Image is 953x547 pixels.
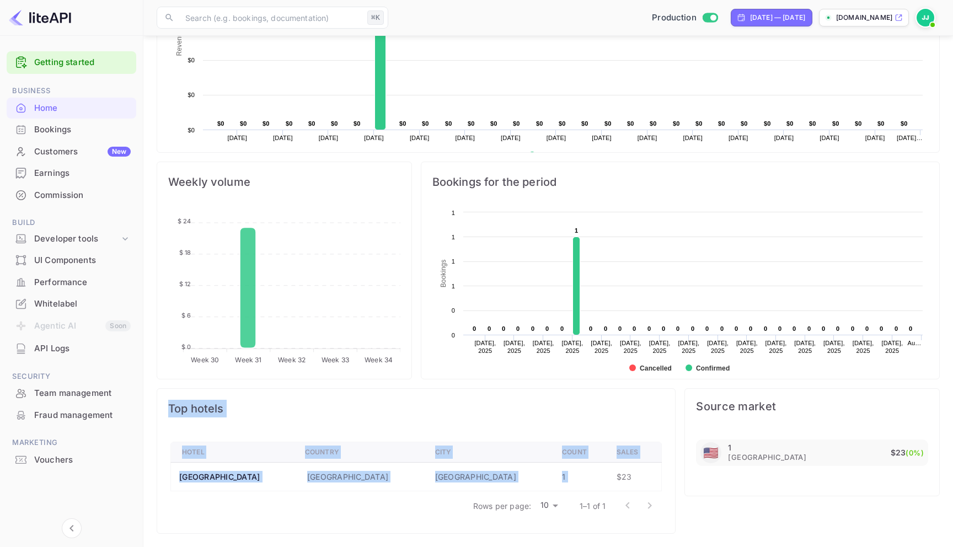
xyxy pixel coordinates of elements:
[426,463,554,491] td: [GEOGRAPHIC_DATA]
[7,250,136,271] div: UI Components
[367,10,384,25] div: ⌘K
[705,325,709,332] text: 0
[432,173,928,191] span: Bookings for the period
[181,312,191,319] tspan: $ 6
[296,442,426,463] th: Country
[7,405,136,426] div: Fraud management
[319,135,339,141] text: [DATE]
[468,120,475,127] text: $0
[580,500,606,512] p: 1–1 of 1
[410,135,430,141] text: [DATE]
[823,340,845,354] text: [DATE], 2025
[683,135,703,141] text: [DATE]
[217,120,224,127] text: $0
[764,120,771,127] text: $0
[354,120,361,127] text: $0
[809,120,816,127] text: $0
[179,7,363,29] input: Search (e.g. bookings, documentation)
[179,280,191,288] tspan: $ 12
[851,325,854,332] text: 0
[7,250,136,270] a: UI Components
[865,325,869,332] text: 0
[7,119,136,140] a: Bookings
[749,325,752,332] text: 0
[399,120,406,127] text: $0
[794,340,816,354] text: [DATE], 2025
[7,185,136,206] div: Commission
[170,442,662,491] table: a dense table
[735,325,738,332] text: 0
[695,120,703,127] text: $0
[820,135,839,141] text: [DATE]
[34,124,131,136] div: Bookings
[741,120,748,127] text: $0
[855,120,862,127] text: $0
[451,210,454,216] text: 1
[836,325,839,332] text: 0
[531,325,534,332] text: 0
[451,258,454,265] text: 1
[897,135,923,141] text: [DATE]…
[34,102,131,115] div: Home
[647,12,722,24] div: Switch to Sandbox mode
[7,371,136,383] span: Security
[7,141,136,162] a: CustomersNew
[553,442,608,463] th: Count
[620,340,641,354] text: [DATE], 2025
[7,383,136,403] a: Team management
[171,463,296,491] th: [GEOGRAPHIC_DATA]
[7,98,136,119] div: Home
[700,442,721,463] div: United States
[592,135,612,141] text: [DATE]
[422,120,429,127] text: $0
[502,325,505,332] text: 0
[880,325,883,332] text: 0
[7,141,136,163] div: CustomersNew
[62,518,82,538] button: Collapse navigation
[34,409,131,422] div: Fraud management
[7,338,136,358] a: API Logs
[640,364,672,372] text: Cancelled
[852,340,874,354] text: [DATE], 2025
[877,120,885,127] text: $0
[451,234,454,240] text: 1
[7,119,136,141] div: Bookings
[240,120,247,127] text: $0
[322,356,349,364] tspan: Week 33
[7,163,136,184] div: Earnings
[832,120,839,127] text: $0
[917,9,934,26] img: Jake Sangil Jeong
[188,92,195,98] text: $0
[536,120,543,127] text: $0
[331,120,338,127] text: $0
[181,343,191,351] tspan: $ 0
[273,135,293,141] text: [DATE]
[516,325,520,332] text: 0
[263,120,270,127] text: $0
[501,135,521,141] text: [DATE]
[547,135,566,141] text: [DATE]
[604,325,607,332] text: 0
[7,272,136,292] a: Performance
[891,446,924,459] p: $23
[764,325,767,332] text: 0
[895,325,898,332] text: 0
[718,120,725,127] text: $0
[7,217,136,229] span: Build
[228,135,248,141] text: [DATE]
[822,325,825,332] text: 0
[7,449,136,471] div: Vouchers
[188,57,195,63] text: $0
[7,51,136,74] div: Getting started
[188,127,195,133] text: $0
[34,298,131,310] div: Whitelabel
[7,293,136,315] div: Whitelabel
[608,442,662,463] th: Sales
[34,56,131,69] a: Getting started
[34,189,131,202] div: Commission
[901,120,908,127] text: $0
[536,497,562,513] div: 10
[638,135,657,141] text: [DATE]
[559,120,566,127] text: $0
[34,254,131,267] div: UI Components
